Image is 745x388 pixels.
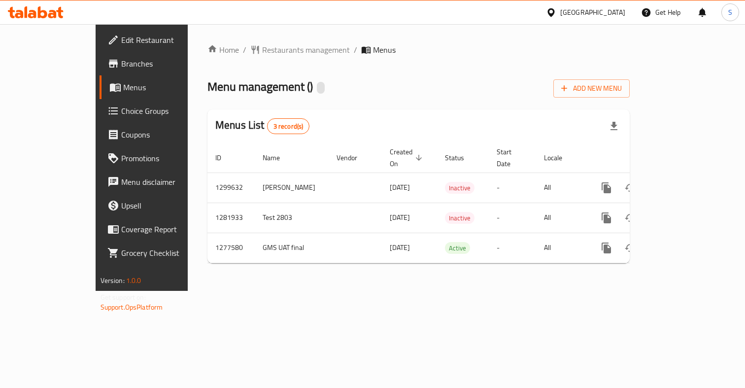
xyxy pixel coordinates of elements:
[489,233,536,263] td: -
[536,233,587,263] td: All
[390,181,410,194] span: [DATE]
[354,44,357,56] li: /
[497,146,524,170] span: Start Date
[100,99,220,123] a: Choice Groups
[489,203,536,233] td: -
[207,203,255,233] td: 1281933
[123,81,212,93] span: Menus
[100,75,220,99] a: Menus
[263,152,293,164] span: Name
[587,143,697,173] th: Actions
[121,58,212,70] span: Branches
[255,203,329,233] td: Test 2803
[536,173,587,203] td: All
[100,123,220,146] a: Coupons
[121,247,212,259] span: Grocery Checklist
[595,176,618,200] button: more
[207,75,313,98] span: Menu management ( )
[101,291,146,304] span: Get support on:
[121,129,212,141] span: Coupons
[100,241,220,265] a: Grocery Checklist
[121,176,212,188] span: Menu disclaimer
[445,212,474,224] span: Inactive
[544,152,575,164] span: Locale
[390,211,410,224] span: [DATE]
[207,173,255,203] td: 1299632
[536,203,587,233] td: All
[595,206,618,230] button: more
[121,152,212,164] span: Promotions
[207,44,630,56] nav: breadcrumb
[100,170,220,194] a: Menu disclaimer
[207,44,239,56] a: Home
[207,143,697,263] table: enhanced table
[100,28,220,52] a: Edit Restaurant
[121,105,212,117] span: Choice Groups
[101,274,125,287] span: Version:
[243,44,246,56] li: /
[250,44,350,56] a: Restaurants management
[255,173,329,203] td: [PERSON_NAME]
[215,118,309,134] h2: Menus List
[207,233,255,263] td: 1277580
[618,206,642,230] button: Change Status
[268,122,309,131] span: 3 record(s)
[121,200,212,212] span: Upsell
[100,146,220,170] a: Promotions
[445,243,470,254] span: Active
[553,79,630,98] button: Add New Menu
[445,182,474,194] span: Inactive
[560,7,625,18] div: [GEOGRAPHIC_DATA]
[489,173,536,203] td: -
[100,194,220,217] a: Upsell
[126,274,141,287] span: 1.0.0
[215,152,234,164] span: ID
[445,152,477,164] span: Status
[618,176,642,200] button: Change Status
[728,7,732,18] span: S
[595,236,618,260] button: more
[121,34,212,46] span: Edit Restaurant
[100,52,220,75] a: Branches
[561,82,622,95] span: Add New Menu
[390,241,410,254] span: [DATE]
[602,114,626,138] div: Export file
[255,233,329,263] td: GMS UAT final
[373,44,396,56] span: Menus
[100,217,220,241] a: Coverage Report
[618,236,642,260] button: Change Status
[267,118,310,134] div: Total records count
[121,223,212,235] span: Coverage Report
[390,146,425,170] span: Created On
[101,301,163,314] a: Support.OpsPlatform
[262,44,350,56] span: Restaurants management
[337,152,370,164] span: Vendor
